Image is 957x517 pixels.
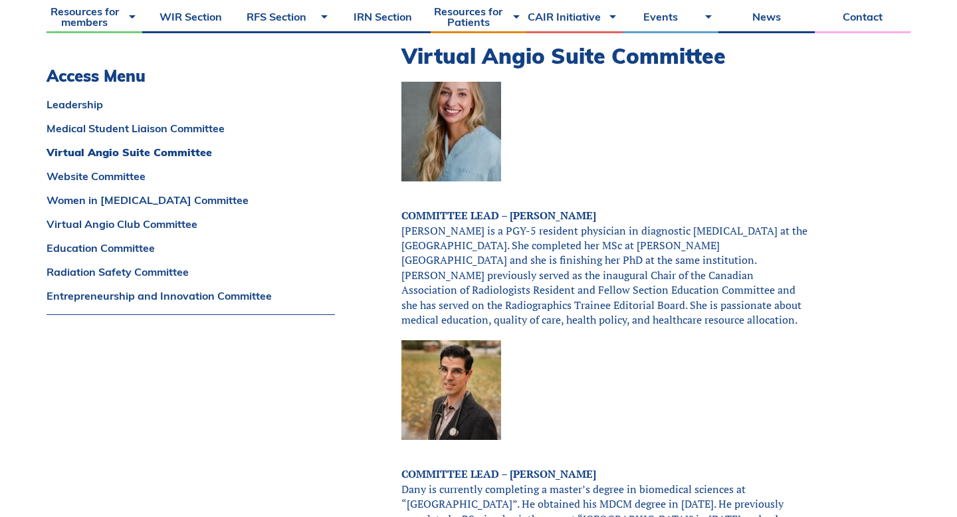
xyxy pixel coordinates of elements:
a: Virtual Angio Club Committee [47,219,335,229]
a: Entrepreneurship and Innovation Committee [47,290,335,301]
a: Education Committee [47,243,335,253]
a: Website Committee [47,171,335,181]
a: Radiation Safety Committee [47,266,335,277]
h2: Virtual Angio Suite Committee [401,43,811,68]
a: Leadership [47,99,335,110]
a: Women in [MEDICAL_DATA] Committee [47,195,335,205]
strong: COMMITTEE LEAD – [PERSON_NAME] [401,466,596,481]
a: Medical Student Liaison Committee [47,123,335,134]
strong: COMMITTEE LEAD – [PERSON_NAME] [401,208,596,223]
h3: Access Menu [47,66,335,86]
a: Virtual Angio Suite Committee [47,147,335,157]
p: [PERSON_NAME] is a PGY-5 resident physician in diagnostic [MEDICAL_DATA] at the [GEOGRAPHIC_DATA]... [401,208,811,327]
